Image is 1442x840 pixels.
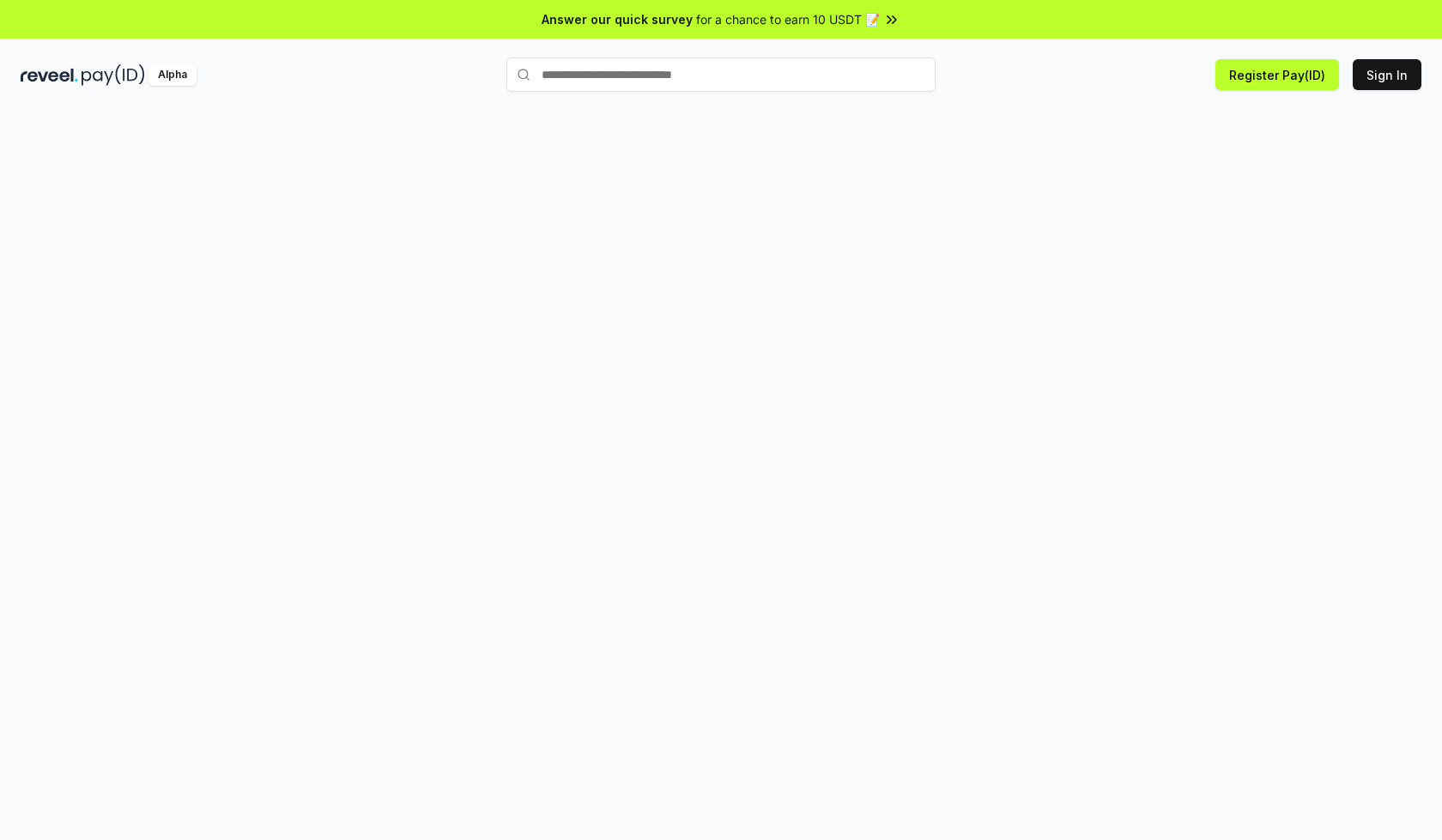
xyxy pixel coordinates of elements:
[696,10,880,28] span: for a chance to earn 10 USDT 📝
[1215,59,1339,90] button: Register Pay(ID)
[542,10,693,28] span: Answer our quick survey
[21,64,78,86] img: reveel_dark
[148,64,197,86] div: Alpha
[1353,59,1421,90] button: Sign In
[82,64,145,86] img: pay_id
